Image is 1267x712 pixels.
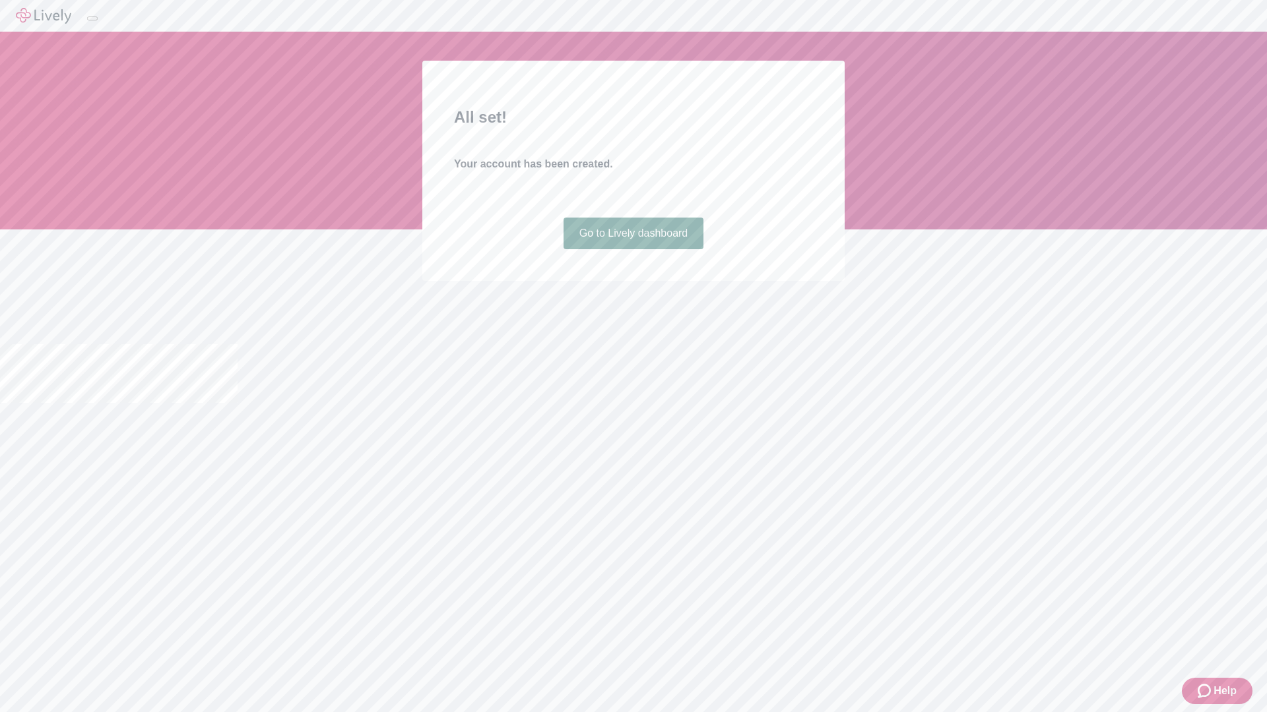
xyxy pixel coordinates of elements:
[454,105,813,129] h2: All set!
[16,8,71,24] img: Lively
[1214,683,1237,699] span: Help
[1198,683,1214,699] svg: Zendesk support icon
[1182,678,1252,704] button: Zendesk support iconHelp
[454,156,813,172] h4: Your account has been created.
[87,16,98,20] button: Log out
[564,218,704,249] a: Go to Lively dashboard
